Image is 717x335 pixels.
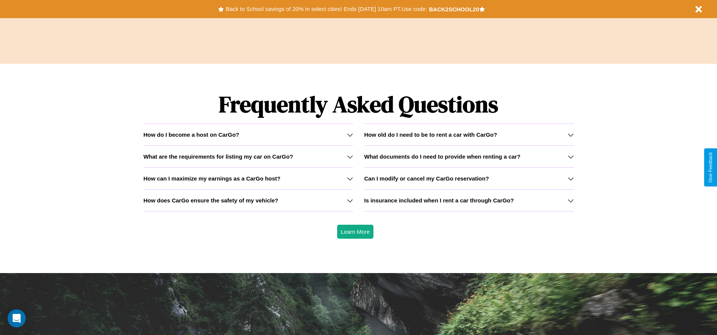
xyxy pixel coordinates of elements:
[143,175,280,182] h3: How can I maximize my earnings as a CarGo host?
[364,175,489,182] h3: Can I modify or cancel my CarGo reservation?
[143,153,293,160] h3: What are the requirements for listing my car on CarGo?
[143,197,278,204] h3: How does CarGo ensure the safety of my vehicle?
[429,6,479,12] b: BACK2SCHOOL20
[143,85,573,124] h1: Frequently Asked Questions
[708,152,713,183] div: Give Feedback
[143,131,239,138] h3: How do I become a host on CarGo?
[364,197,514,204] h3: Is insurance included when I rent a car through CarGo?
[364,153,520,160] h3: What documents do I need to provide when renting a car?
[337,225,374,239] button: Learn More
[8,309,26,327] div: Open Intercom Messenger
[364,131,497,138] h3: How old do I need to be to rent a car with CarGo?
[224,4,429,14] button: Back to School savings of 20% in select cities! Ends [DATE] 10am PT.Use code:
